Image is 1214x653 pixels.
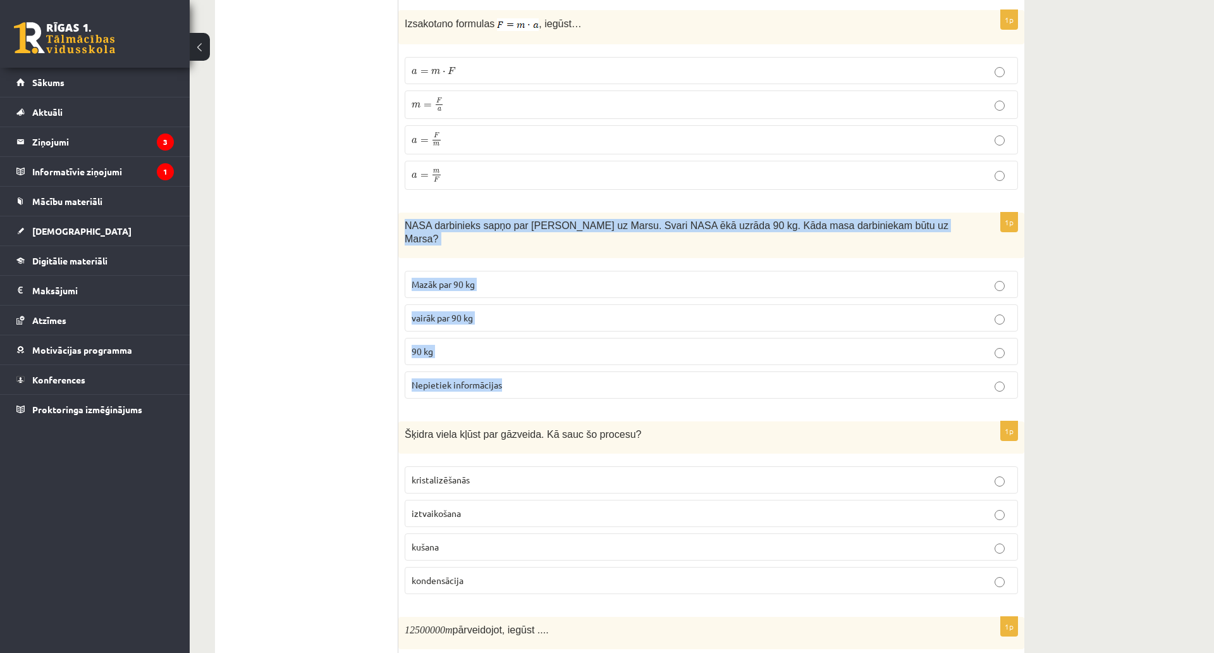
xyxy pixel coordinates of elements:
[32,344,132,356] span: Motivācijas programma
[412,541,439,552] span: kušana
[157,163,174,180] i: 1
[16,395,174,424] a: Proktoringa izmēģinājums
[436,98,441,104] span: F
[16,216,174,246] a: [DEMOGRAPHIC_DATA]
[412,507,461,519] span: iztvaikošana
[442,18,495,29] span: no formulas
[438,108,441,111] span: a
[412,312,473,323] span: vairāk par 90 kg
[995,382,1005,392] input: Nepietiek informācijas
[431,69,440,75] span: m
[16,187,174,216] a: Mācību materiāli
[434,133,439,139] span: F
[412,173,417,178] span: a
[412,379,502,390] span: Nepietiek informācijas
[420,139,429,143] span: =
[157,134,174,151] i: 3
[424,104,432,108] span: =
[16,68,174,97] a: Sākums
[420,174,429,178] span: =
[32,404,142,415] span: Proktoringa izmēģinājums
[1000,421,1018,441] p: 1p
[16,306,174,335] a: Atzīmes
[412,103,420,108] span: m
[1000,616,1018,637] p: 1p
[32,157,174,186] legend: Informatīvie ziņojumi
[443,71,446,74] span: ⋅
[995,314,1005,325] input: vairāk par 90 kg
[420,70,429,74] span: =
[32,255,107,266] span: Digitālie materiāli
[405,625,445,635] : 12500000
[32,276,174,305] legend: Maksājumi
[412,474,470,485] span: kristalizēšanās
[453,625,549,635] span: pārveidojot, iegūst ....
[412,278,475,290] span: Mazāk par 90 kg
[437,18,442,29] : a
[16,127,174,156] a: Ziņojumi3
[433,170,439,173] span: m
[32,106,63,118] span: Aktuāli
[405,220,948,244] span: NASA darbinieks sapņo par [PERSON_NAME] uz Marsu. Svari NASA ēkā uzrāda 90 kg. Kāda masa darbinie...
[16,246,174,275] a: Digitālie materiāli
[32,225,132,237] span: [DEMOGRAPHIC_DATA]
[14,22,115,54] a: Rīgas 1. Tālmācības vidusskola
[412,345,433,357] span: 90 kg
[32,196,102,207] span: Mācību materiāli
[434,177,439,183] span: F
[32,77,64,88] span: Sākums
[405,18,437,29] span: Izsakot
[497,18,539,31] img: NtYouS3CUiLOMbNzzdVNUPfDxXvp8tVI2QzSHnGKyYzssf329glf3WuMzcyAedqxiNa6rLyg9KdcZxY8dZ2dD7aj8f6pmrdj6...
[995,348,1005,358] input: 90 kg
[32,374,85,385] span: Konferences
[1000,9,1018,30] p: 1p
[1000,212,1018,232] p: 1p
[995,510,1005,520] input: iztvaikošana
[995,281,1005,291] input: Mazāk par 90 kg
[16,276,174,305] a: Maksājumi
[32,127,174,156] legend: Ziņojumi
[16,97,174,127] a: Aktuāli
[448,67,456,75] span: F
[445,625,453,635] : m
[32,314,66,326] span: Atzīmes
[16,157,174,186] a: Informatīvie ziņojumi1
[412,69,417,75] span: a
[995,476,1005,487] input: kristalizēšanās
[412,575,463,586] span: kondensācija
[995,577,1005,587] input: kondensācija
[433,142,439,146] span: m
[539,18,582,29] span: , iegūst…
[405,429,641,440] span: Šķidra viela kļūst par gāzveida. Kā sauc šo procesu?
[995,544,1005,554] input: kušana
[16,335,174,364] a: Motivācijas programma
[412,138,417,144] span: a
[16,365,174,394] a: Konferences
